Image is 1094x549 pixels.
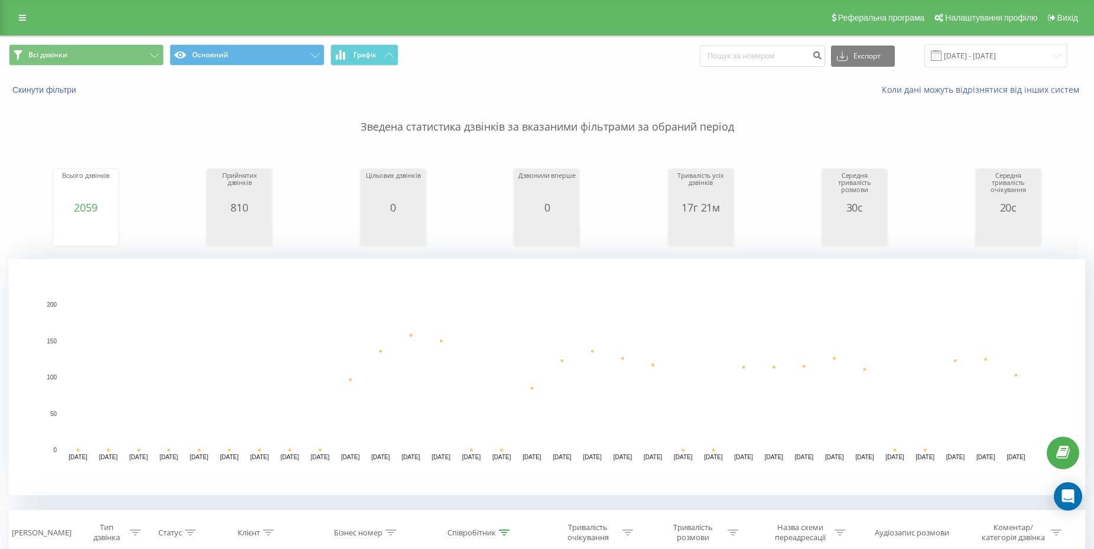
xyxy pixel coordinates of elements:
text: 100 [47,374,57,381]
div: Співробітник [447,528,496,538]
div: 2059 [56,202,115,213]
text: [DATE] [462,454,481,460]
svg: A chart. [210,213,269,249]
span: Всі дзвінки [28,50,67,60]
span: Графік [353,51,376,59]
a: Коли дані можуть відрізнятися вiд інших систем [882,84,1085,95]
div: Клієнт [238,528,260,538]
text: [DATE] [341,454,360,460]
div: Тривалість усіх дзвінків [671,172,731,202]
input: Пошук за номером [700,46,825,67]
svg: A chart. [671,213,731,249]
text: [DATE] [281,454,300,460]
text: [DATE] [432,454,451,460]
text: [DATE] [885,454,904,460]
text: [DATE] [401,454,420,460]
text: [DATE] [734,454,753,460]
svg: A chart. [517,213,576,249]
text: [DATE] [160,454,178,460]
text: [DATE] [976,454,995,460]
svg: A chart. [56,213,115,249]
text: [DATE] [220,454,239,460]
text: [DATE] [674,454,693,460]
text: [DATE] [1007,454,1025,460]
button: Всі дзвінки [9,44,164,66]
div: [PERSON_NAME] [12,528,72,538]
div: Бізнес номер [334,528,382,538]
text: 150 [47,338,57,345]
div: Середня тривалість очікування [979,172,1038,202]
text: [DATE] [250,454,269,460]
div: Тривалість очікування [556,522,619,542]
div: Середня тривалість розмови [825,172,884,202]
svg: A chart. [363,213,423,249]
text: [DATE] [190,454,209,460]
text: 200 [47,301,57,308]
div: 0 [363,202,423,213]
svg: A chart. [825,213,884,249]
text: [DATE] [946,454,965,460]
text: [DATE] [613,454,632,460]
text: [DATE] [553,454,572,460]
text: [DATE] [644,454,663,460]
div: 20с [979,202,1038,213]
div: 30с [825,202,884,213]
text: [DATE] [916,454,935,460]
text: [DATE] [371,454,390,460]
div: 0 [517,202,576,213]
text: [DATE] [795,454,814,460]
button: Експорт [831,46,895,67]
span: Вихід [1057,13,1078,22]
div: Всього дзвінків [56,172,115,202]
div: Прийнятих дзвінків [210,172,269,202]
div: Тип дзвінка [87,522,127,542]
span: Реферальна програма [838,13,925,22]
div: Дзвонили вперше [517,172,576,202]
p: Зведена статистика дзвінків за вказаними фільтрами за обраний період [9,96,1085,135]
div: Статус [158,528,182,538]
div: 17г 21м [671,202,731,213]
text: [DATE] [129,454,148,460]
text: [DATE] [855,454,874,460]
span: Налаштування профілю [945,13,1037,22]
text: [DATE] [704,454,723,460]
text: [DATE] [522,454,541,460]
div: Коментар/категорія дзвінка [979,522,1048,542]
text: 0 [53,447,57,453]
button: Графік [330,44,398,66]
div: Open Intercom Messenger [1054,482,1082,511]
div: Назва схеми переадресації [768,522,832,542]
text: 50 [50,411,57,417]
text: [DATE] [765,454,784,460]
svg: A chart. [9,259,1085,495]
text: [DATE] [492,454,511,460]
text: [DATE] [311,454,330,460]
div: Аудіозапис розмови [875,528,949,538]
text: [DATE] [99,454,118,460]
div: Цільових дзвінків [363,172,423,202]
div: 810 [210,202,269,213]
svg: A chart. [979,213,1038,249]
div: Тривалість розмови [661,522,725,542]
button: Скинути фільтри [9,85,82,95]
text: [DATE] [69,454,87,460]
text: [DATE] [583,454,602,460]
text: [DATE] [825,454,844,460]
button: Основний [170,44,324,66]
